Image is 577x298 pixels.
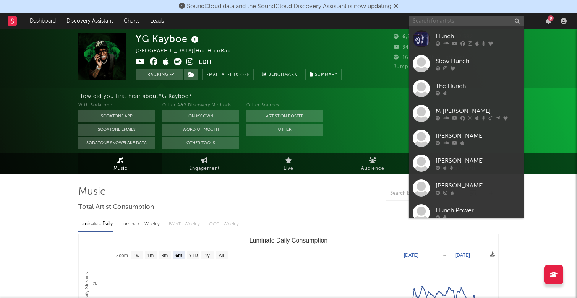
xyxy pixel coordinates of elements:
[136,33,201,45] div: YG Kayboe
[361,164,384,173] span: Audience
[219,253,224,258] text: All
[78,137,155,149] button: Sodatone Snowflake Data
[205,253,210,258] text: 1y
[162,101,239,110] div: Other A&R Discovery Methods
[118,13,145,29] a: Charts
[455,252,470,258] text: [DATE]
[78,203,154,212] span: Total Artist Consumption
[246,124,323,136] button: Other
[436,131,520,140] div: [PERSON_NAME]
[436,156,520,165] div: [PERSON_NAME]
[116,253,128,258] text: Zoom
[187,3,391,10] span: SoundCloud data and the SoundCloud Discovery Assistant is now updating
[92,281,97,286] text: 2k
[409,126,524,151] a: [PERSON_NAME]
[386,191,467,197] input: Search by song name or URL
[409,176,524,200] a: [PERSON_NAME]
[409,16,524,26] input: Search for artists
[246,110,323,122] button: Artist on Roster
[162,153,246,174] a: Engagement
[394,45,421,50] span: 34,600
[147,253,154,258] text: 1m
[246,101,323,110] div: Other Sources
[121,218,161,231] div: Luminate - Weekly
[24,13,61,29] a: Dashboard
[240,73,250,77] em: Off
[404,252,418,258] text: [DATE]
[436,32,520,41] div: Hunch
[246,153,331,174] a: Live
[436,206,520,215] div: Hunch Power
[394,3,398,10] span: Dismiss
[305,69,342,80] button: Summary
[162,253,168,258] text: 3m
[409,151,524,176] a: [PERSON_NAME]
[315,73,337,77] span: Summary
[284,164,293,173] span: Live
[394,64,439,69] span: Jump Score: 64.5
[78,218,113,231] div: Luminate - Daily
[250,237,328,244] text: Luminate Daily Consumption
[546,18,551,24] button: 9
[436,181,520,190] div: [PERSON_NAME]
[189,253,198,258] text: YTD
[436,106,520,116] div: M [PERSON_NAME]
[78,110,155,122] button: Sodatone App
[136,69,183,80] button: Tracking
[394,34,417,39] span: 6,843
[78,92,577,101] div: How did you first hear about YG Kayboe ?
[202,69,254,80] button: Email AlertsOff
[162,137,239,149] button: Other Tools
[61,13,118,29] a: Discovery Assistant
[199,58,212,67] button: Edit
[409,101,524,126] a: M [PERSON_NAME]
[394,55,465,60] span: 16,151 Monthly Listeners
[268,70,297,80] span: Benchmark
[136,47,240,56] div: [GEOGRAPHIC_DATA] | Hip-Hop/Rap
[162,110,239,122] button: On My Own
[162,124,239,136] button: Word Of Mouth
[78,153,162,174] a: Music
[442,252,447,258] text: →
[409,76,524,101] a: The Hunch
[189,164,220,173] span: Engagement
[409,200,524,225] a: Hunch Power
[258,69,301,80] a: Benchmark
[145,13,169,29] a: Leads
[78,124,155,136] button: Sodatone Emails
[134,253,140,258] text: 1w
[436,57,520,66] div: Slow Hunch
[331,153,415,174] a: Audience
[548,15,554,21] div: 9
[175,253,182,258] text: 6m
[78,101,155,110] div: With Sodatone
[436,81,520,91] div: The Hunch
[409,26,524,51] a: Hunch
[113,164,128,173] span: Music
[409,51,524,76] a: Slow Hunch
